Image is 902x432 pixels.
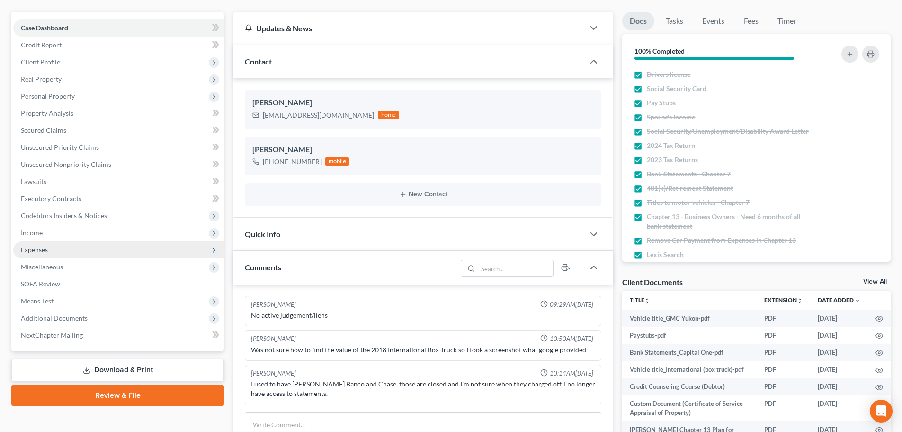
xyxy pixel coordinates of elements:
td: Vehicle title_GMC Yukon-pdf [622,310,757,327]
div: [PERSON_NAME] [252,144,594,156]
td: [DATE] [810,327,868,344]
a: SOFA Review [13,276,224,293]
span: Expenses [21,246,48,254]
span: 10:14AM[DATE] [550,369,593,378]
td: PDF [757,327,810,344]
a: Unsecured Priority Claims [13,139,224,156]
span: Social Security/Unemployment/Disability Award Letter [647,127,809,136]
span: Social Security Card [647,84,706,93]
div: [PERSON_NAME] [251,300,296,309]
span: 10:50AM[DATE] [550,334,593,343]
a: Tasks [658,12,691,30]
input: Search... [478,260,554,276]
a: Executory Contracts [13,190,224,207]
td: [DATE] [810,395,868,421]
span: Remove Car Payment from Expenses in Chapter 13 [647,236,796,245]
span: Pay Stubs [647,98,676,108]
span: Case Dashboard [21,24,68,32]
span: Additional Documents [21,314,88,322]
span: Chapter 13 - Business Owners - Need 6 months of all bank statement [647,212,815,231]
span: 09:29AM[DATE] [550,300,593,309]
a: Property Analysis [13,105,224,122]
a: Date Added expand_more [818,296,860,303]
span: Drivers license [647,70,690,79]
span: Personal Property [21,92,75,100]
a: View All [863,278,887,285]
a: Lawsuits [13,173,224,190]
td: [DATE] [810,361,868,378]
div: [PERSON_NAME] [252,97,594,109]
span: Means Test [21,297,54,305]
td: PDF [757,344,810,361]
td: [DATE] [810,310,868,327]
td: Paystubs-pdf [622,327,757,344]
td: Custom Document (Certificate of Service - Appraisal of Property) [622,395,757,421]
a: Secured Claims [13,122,224,139]
a: Extensionunfold_more [764,296,803,303]
span: Spouse's Income [647,112,695,122]
a: Download & Print [11,359,224,381]
div: mobile [325,157,349,166]
button: New Contact [252,191,594,198]
td: Bank Statements_Capital One-pdf [622,344,757,361]
span: Lexis Search [647,250,684,259]
span: Income [21,229,43,237]
span: Unsecured Nonpriority Claims [21,160,111,168]
span: Credit Report [21,41,62,49]
td: PDF [757,378,810,395]
div: [PHONE_NUMBER] [263,157,322,166]
td: Credit Counseling Course (Debtor) [622,378,757,395]
span: Contact [245,57,272,66]
td: PDF [757,395,810,421]
strong: 100% Completed [634,47,685,55]
td: [DATE] [810,344,868,361]
span: Lawsuits [21,177,46,185]
span: 2024 Tax Return [647,141,695,150]
a: Unsecured Nonpriority Claims [13,156,224,173]
span: Miscellaneous [21,263,63,271]
a: Case Dashboard [13,19,224,37]
i: unfold_more [797,298,803,303]
div: [PERSON_NAME] [251,334,296,343]
i: unfold_more [644,298,650,303]
span: Codebtors Insiders & Notices [21,211,107,220]
td: Vehicle title_International (box truck)-pdf [622,361,757,378]
div: Client Documents [622,277,683,287]
a: Fees [736,12,766,30]
a: Docs [622,12,654,30]
div: No active judgement/liens [251,311,595,320]
i: expand_more [855,298,860,303]
div: Was not sure how to find the value of the 2018 International Box Truck so I took a screenshot wha... [251,345,595,355]
a: Credit Report [13,37,224,54]
span: Client Profile [21,58,60,66]
td: PDF [757,361,810,378]
div: home [378,111,399,119]
div: [PERSON_NAME] [251,369,296,378]
a: Events [695,12,732,30]
td: PDF [757,310,810,327]
span: Quick Info [245,230,280,239]
span: 2023 Tax Returns [647,155,698,165]
div: Open Intercom Messenger [870,400,893,423]
span: Secured Claims [21,126,66,134]
span: Executory Contracts [21,194,81,202]
td: [DATE] [810,378,868,395]
a: Timer [770,12,804,30]
span: NextChapter Mailing [21,331,83,339]
span: Bank Statements - Chapter 7 [647,169,731,179]
span: 401(k)/Retirement Statement [647,184,733,193]
span: SOFA Review [21,280,60,288]
span: Comments [245,263,281,272]
a: NextChapter Mailing [13,327,224,344]
span: Property Analysis [21,109,73,117]
div: Updates & News [245,23,573,33]
span: Real Property [21,75,62,83]
span: Unsecured Priority Claims [21,143,99,151]
div: [EMAIL_ADDRESS][DOMAIN_NAME] [263,110,374,120]
span: Titles to motor vehicles - Chapter 7 [647,198,750,207]
a: Titleunfold_more [630,296,650,303]
div: I used to have [PERSON_NAME] Banco and Chase, those are closed and I’m not sure when they charged... [251,379,595,398]
a: Review & File [11,385,224,406]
